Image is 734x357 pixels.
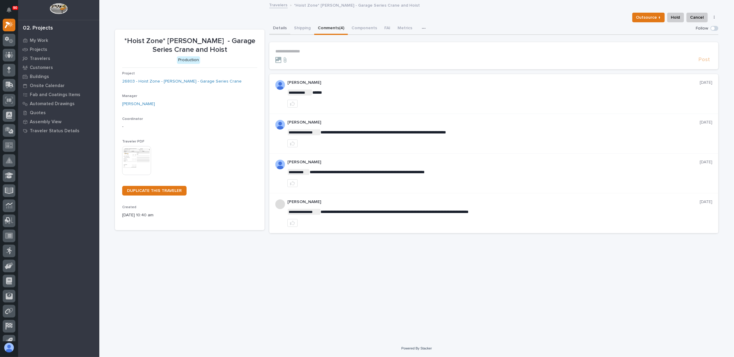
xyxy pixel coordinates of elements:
[3,341,15,354] button: users-avatar
[18,99,99,108] a: Automated Drawings
[18,126,99,135] a: Traveler Status Details
[269,1,288,8] a: Travelers
[690,14,704,21] span: Cancel
[18,63,99,72] a: Customers
[275,80,285,90] img: ALV-UjVK11pvv0JrxM8bNkTQWfv4xnZ85s03ZHtFT3xxB8qVTUjtPHO-DWWZTEdA35mZI6sUjE79Qfstu9ANu_EFnWHbkWd3s...
[671,14,680,21] span: Hold
[30,92,80,98] p: Fab and Coatings Items
[30,56,50,61] p: Travelers
[287,179,298,187] button: like this post
[287,160,700,165] p: [PERSON_NAME]
[122,205,136,209] span: Created
[177,56,200,64] div: Production
[381,22,394,35] button: FAI
[698,56,710,63] span: Post
[122,37,257,54] p: *Hoist Zone* [PERSON_NAME] - Garage Series Crane and Hoist
[700,80,712,85] p: [DATE]
[700,160,712,165] p: [DATE]
[30,110,46,116] p: Quotes
[287,199,700,205] p: [PERSON_NAME]
[30,83,65,89] p: Onsite Calendar
[287,80,700,85] p: [PERSON_NAME]
[18,45,99,54] a: Projects
[700,199,712,205] p: [DATE]
[122,78,242,85] a: 26803 - Hoist Zone - [PERSON_NAME] - Garage Series Crane
[290,22,314,35] button: Shipping
[122,140,144,143] span: Traveler PDF
[269,22,290,35] button: Details
[8,7,15,17] div: Notifications90
[18,54,99,63] a: Travelers
[122,72,135,75] span: Project
[30,101,75,107] p: Automated Drawings
[127,189,182,193] span: DUPLICATE THIS TRAVELER
[18,90,99,99] a: Fab and Coatings Items
[18,81,99,90] a: Onsite Calendar
[394,22,416,35] button: Metrics
[294,2,420,8] p: *Hoist Zone* [PERSON_NAME] - Garage Series Crane and Hoist
[401,346,432,350] a: Powered By Stacker
[30,47,47,52] p: Projects
[696,56,712,63] button: Post
[30,128,79,134] p: Traveler Status Details
[314,22,348,35] button: Comments (4)
[122,186,187,196] a: DUPLICATE THIS TRAVELER
[122,117,143,121] span: Coordinator
[30,74,49,80] p: Buildings
[30,65,53,70] p: Customers
[122,212,257,218] p: [DATE] 10:40 am
[287,219,298,227] button: like this post
[3,4,15,16] button: Notifications
[686,13,708,22] button: Cancel
[696,26,708,31] p: Follow
[700,120,712,125] p: [DATE]
[287,139,298,147] button: like this post
[348,22,381,35] button: Components
[275,160,285,169] img: ALV-UjVK11pvv0JrxM8bNkTQWfv4xnZ85s03ZHtFT3xxB8qVTUjtPHO-DWWZTEdA35mZI6sUjE79Qfstu9ANu_EFnWHbkWd3s...
[18,108,99,117] a: Quotes
[287,100,298,108] button: like this post
[13,6,17,10] p: 90
[287,120,700,125] p: [PERSON_NAME]
[18,117,99,126] a: Assembly View
[122,94,137,98] span: Manager
[18,36,99,45] a: My Work
[632,13,665,22] button: Outsource ↑
[122,124,257,130] p: -
[30,119,61,125] p: Assembly View
[23,25,53,32] div: 02. Projects
[18,72,99,81] a: Buildings
[30,38,48,43] p: My Work
[275,120,285,130] img: AOh14GjpcA6ydKGAvwfezp8OhN30Q3_1BHk5lQOeczEvCIoEuGETHm2tT-JUDAHyqffuBe4ae2BInEDZwLlH3tcCd_oYlV_i4...
[122,101,155,107] a: [PERSON_NAME]
[50,3,67,14] img: Workspace Logo
[636,14,661,21] span: Outsource ↑
[667,13,684,22] button: Hold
